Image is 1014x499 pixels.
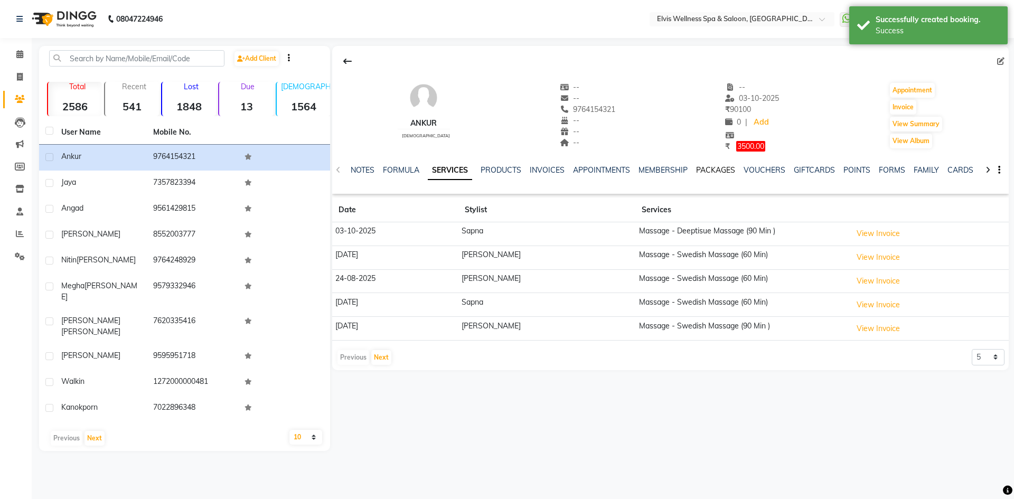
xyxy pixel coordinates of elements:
p: Recent [109,82,159,91]
a: FAMILY [914,165,939,175]
div: Back to Client [336,51,359,71]
strong: 1564 [277,100,331,113]
th: Stylist [458,198,636,222]
span: -- [560,116,580,125]
span: jaya [61,177,76,187]
button: View Invoice [852,321,905,337]
img: logo [27,4,99,34]
td: 9764154321 [147,145,239,171]
b: 08047224946 [116,4,163,34]
span: 3500.00 [736,141,765,152]
a: MEMBERSHIP [639,165,688,175]
td: [PERSON_NAME] [458,269,636,293]
p: [DEMOGRAPHIC_DATA] [281,82,331,91]
span: [PERSON_NAME] [61,327,120,336]
div: Ankur [398,118,450,129]
strong: 1848 [162,100,216,113]
td: [DATE] [332,293,458,317]
span: [PERSON_NAME] [61,281,137,302]
a: PACKAGES [696,165,735,175]
p: Lost [166,82,216,91]
img: avatar [408,82,439,114]
td: Massage - Swedish Massage (60 Min) [635,269,848,293]
td: 9595951718 [147,344,239,370]
td: Sapna [458,293,636,317]
span: [PERSON_NAME] [61,351,120,360]
strong: 2586 [48,100,102,113]
a: Add Client [234,51,279,66]
span: megha [61,281,84,290]
a: INVOICES [530,165,565,175]
span: -- [725,82,745,92]
td: 8552003777 [147,222,239,248]
a: FORMULA [383,165,419,175]
a: Add [752,115,770,130]
a: NOTES [351,165,374,175]
input: Search by Name/Mobile/Email/Code [49,50,224,67]
td: 24-08-2025 [332,269,458,293]
a: VOUCHERS [744,165,785,175]
span: 03-10-2025 [725,93,779,103]
div: Success [876,25,1000,36]
th: Mobile No. [147,120,239,145]
span: -- [560,93,580,103]
p: Total [52,82,102,91]
span: Ankur [61,152,81,161]
td: 03-10-2025 [332,222,458,246]
th: Date [332,198,458,222]
button: Invoice [890,100,916,115]
button: View Invoice [852,297,905,313]
td: [DATE] [332,317,458,341]
span: -- [560,82,580,92]
button: View Summary [890,117,942,131]
strong: 13 [219,100,273,113]
a: FORMS [879,165,905,175]
td: 7620335416 [147,309,239,344]
td: 7022896348 [147,396,239,421]
button: View Invoice [852,273,905,289]
button: Appointment [890,83,935,98]
span: [PERSON_NAME] [61,229,120,239]
td: [PERSON_NAME] [458,317,636,341]
a: POINTS [843,165,870,175]
td: Massage - Swedish Massage (90 Min ) [635,317,848,341]
td: Massage - Deeptisue Massage (90 Min ) [635,222,848,246]
strong: 541 [105,100,159,113]
td: Sapna [458,222,636,246]
span: ₹ [725,105,730,114]
td: [PERSON_NAME] [458,246,636,269]
button: Next [84,431,105,446]
span: angad [61,203,83,213]
span: kanokporn [61,402,98,412]
span: 9764154321 [560,105,616,114]
span: walkin [61,376,84,386]
td: 9764248929 [147,248,239,274]
td: 7357823394 [147,171,239,196]
a: APPOINTMENTS [573,165,630,175]
a: PRODUCTS [481,165,521,175]
span: [DEMOGRAPHIC_DATA] [402,133,450,138]
span: -- [560,127,580,136]
td: 1272000000481 [147,370,239,396]
a: SERVICES [428,161,472,180]
span: nitin [61,255,77,265]
a: CARDS [947,165,973,175]
span: [PERSON_NAME] [77,255,136,265]
th: Services [635,198,848,222]
span: 0 [725,117,741,127]
th: User Name [55,120,147,145]
td: [DATE] [332,246,458,269]
button: Next [371,350,391,365]
span: ₹ [725,142,730,151]
p: Due [221,82,273,91]
span: -- [560,138,580,147]
button: View Invoice [852,225,905,242]
button: View Album [890,134,932,148]
td: Massage - Swedish Massage (60 Min) [635,246,848,269]
td: Massage - Swedish Massage (60 Min) [635,293,848,317]
span: 90100 [725,105,751,114]
td: 9579332946 [147,274,239,309]
span: | [745,117,747,128]
td: 9561429815 [147,196,239,222]
span: [PERSON_NAME] [61,316,120,325]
